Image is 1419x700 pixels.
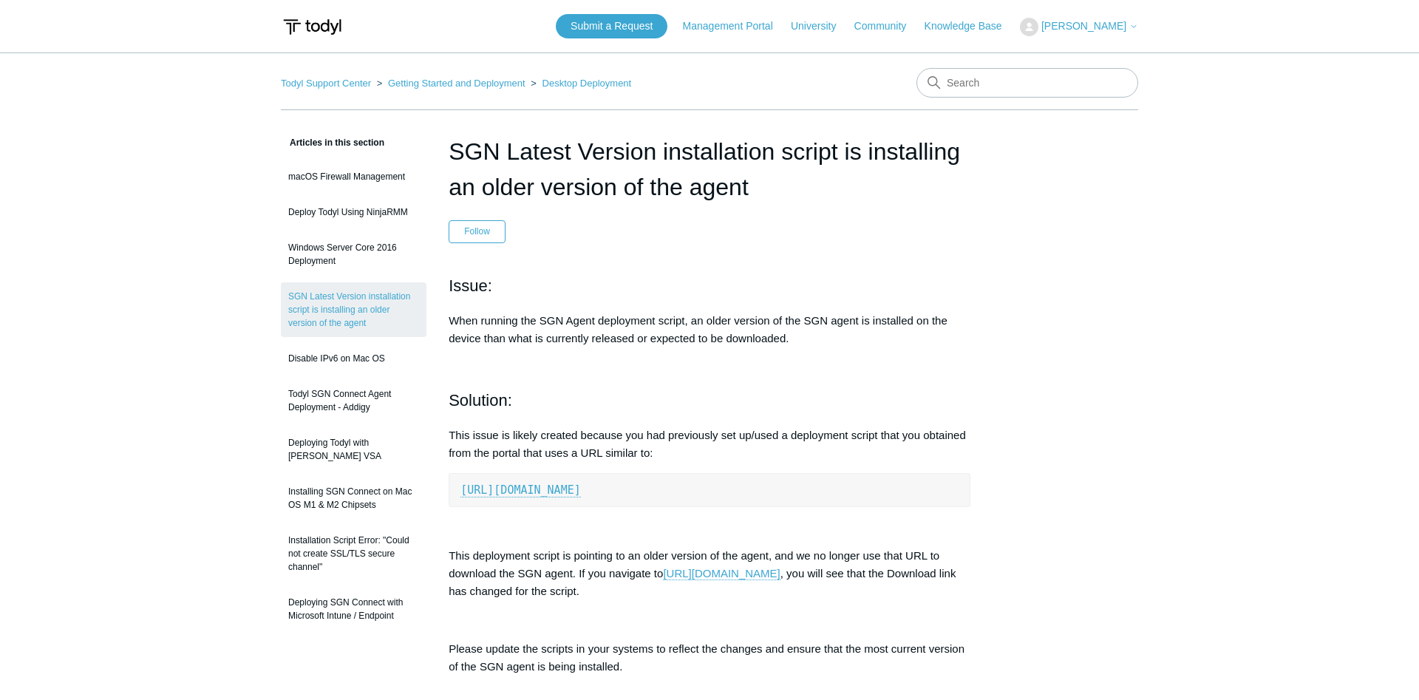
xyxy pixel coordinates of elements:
[791,18,851,34] a: University
[460,483,581,497] a: [URL][DOMAIN_NAME]
[449,220,506,242] button: Follow Article
[528,78,631,89] li: Desktop Deployment
[281,478,426,519] a: Installing SGN Connect on Mac OS M1 & M2 Chipsets
[449,387,970,413] h2: Solution:
[281,78,374,89] li: Todyl Support Center
[281,380,426,421] a: Todyl SGN Connect Agent Deployment - Addigy
[281,78,371,89] a: Todyl Support Center
[388,78,525,89] a: Getting Started and Deployment
[683,18,788,34] a: Management Portal
[281,137,384,148] span: Articles in this section
[449,273,970,299] h2: Issue:
[449,134,970,205] h1: SGN Latest Version installation script is installing an older version of the agent
[556,14,667,38] a: Submit a Request
[281,588,426,630] a: Deploying SGN Connect with Microsoft Intune / Endpoint
[542,78,632,89] a: Desktop Deployment
[449,427,970,462] p: This issue is likely created because you had previously set up/used a deployment script that you ...
[663,567,780,580] a: [URL][DOMAIN_NAME]
[281,13,344,41] img: Todyl Support Center Help Center home page
[281,163,426,191] a: macOS Firewall Management
[281,344,426,373] a: Disable IPv6 on Mac OS
[281,234,426,275] a: Windows Server Core 2016 Deployment
[281,429,426,470] a: Deploying Todyl with [PERSON_NAME] VSA
[854,18,922,34] a: Community
[449,640,970,676] p: Please update the scripts in your systems to reflect the changes and ensure that the most current...
[916,68,1138,98] input: Search
[1020,18,1138,36] button: [PERSON_NAME]
[449,547,970,600] p: This deployment script is pointing to an older version of the agent, and we no longer use that UR...
[281,526,426,581] a: Installation Script Error: "Could not create SSL/TLS secure channel"
[374,78,528,89] li: Getting Started and Deployment
[925,18,1017,34] a: Knowledge Base
[449,312,970,347] p: When running the SGN Agent deployment script, an older version of the SGN agent is installed on t...
[281,198,426,226] a: Deploy Todyl Using NinjaRMM
[1041,20,1126,32] span: [PERSON_NAME]
[281,282,426,337] a: SGN Latest Version installation script is installing an older version of the agent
